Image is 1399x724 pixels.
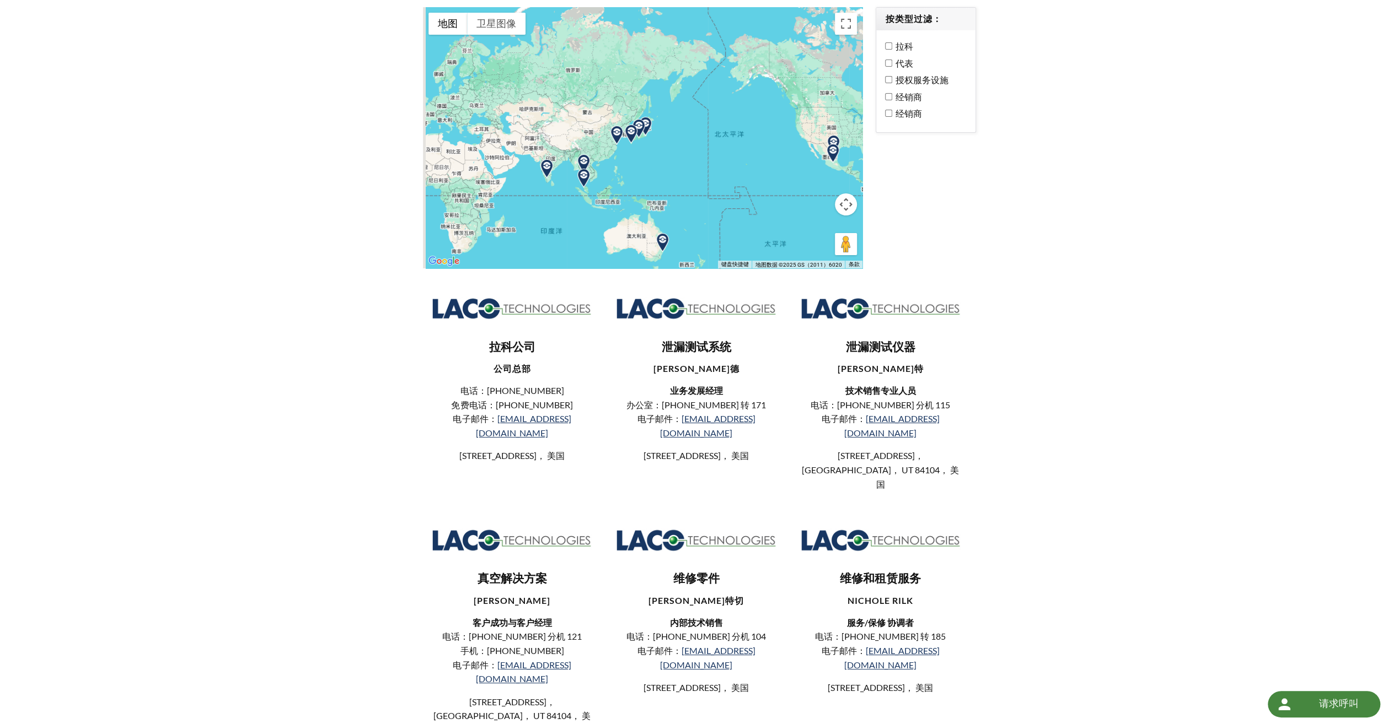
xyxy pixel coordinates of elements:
img: Logo_LACO-TECH_hi-res.jpg [616,297,776,320]
input: 经销商 [885,93,892,100]
a: [EMAIL_ADDRESS][DOMAIN_NAME] [844,645,940,670]
div: Request a Call [1268,691,1380,717]
img: Logo_LACO-TECH_hi-res.jpg [616,528,776,552]
strong: [PERSON_NAME]德 [653,363,739,374]
h4: [PERSON_NAME]特切 [616,595,776,607]
input: 授权服务设施 [885,76,892,83]
strong: 客户成功与客户经理 [472,617,551,628]
a: [EMAIL_ADDRESS][DOMAIN_NAME] [660,413,755,438]
strong: [PERSON_NAME] [474,595,550,606]
p: [STREET_ADDRESS]， 美国 [616,449,776,463]
a: [EMAIL_ADDRESS][DOMAIN_NAME] [844,413,940,438]
strong: nICHOLE rILK [848,595,913,606]
input: 拉科 [885,42,892,50]
font: 代表 [895,58,913,68]
p: 电话：[PHONE_NUMBER] 转 185 电子邮件： [801,629,961,672]
p: 电话：[PHONE_NUMBER] 分机 121 手机：[PHONE_NUMBER] 电子邮件： [432,629,592,685]
img: 谷歌 [426,254,462,268]
strong: 业务发展经理 [669,385,722,396]
button: 地图镜头控件 [835,193,857,215]
strong: 技术销售专业人员 [845,385,916,396]
input: 代表 [885,60,892,67]
div: 请求呼叫 [1307,691,1369,716]
button: 显示卫星图像 [467,13,526,35]
font: 经销商 [895,108,921,118]
h3: 泄漏测试系统 [616,339,776,355]
a: 在 Google 地图中打开此区域（会打开一个新窗口） [426,254,462,268]
input: 经销商 [885,110,892,117]
h3: 泄漏测试仪器 [801,339,961,355]
strong: 服务/保修 协调者 [847,617,914,628]
p: [STREET_ADDRESS]， 美国 [616,680,776,695]
a: [EMAIL_ADDRESS][DOMAIN_NAME] [660,645,755,670]
button: 将街景小人拖到地图上以打开街景 [835,233,857,255]
h3: 真空解决方案 [432,571,592,586]
p: 电话：[PHONE_NUMBER] 免费电话：[PHONE_NUMBER] 电子邮件： [432,383,592,440]
h4: 按类型过滤： [885,13,966,25]
font: 授权服务设施 [895,74,948,85]
strong: 公司总部 [493,363,530,374]
p: [STREET_ADDRESS]， 美国 [432,449,592,463]
p: [STREET_ADDRESS]， [GEOGRAPHIC_DATA]， UT 84104， 美国 [801,449,961,491]
a: [EMAIL_ADDRESS][DOMAIN_NAME] [476,660,571,684]
img: Logo_LACO-TECH_hi-res.jpg [432,528,592,552]
strong: 内部技术销售 [669,617,722,628]
a: 条款（在新标签页中打开） [848,261,859,267]
strong: [PERSON_NAME]特 [838,363,924,374]
h3: 拉科公司 [432,339,592,355]
button: 键盘快捷键 [721,261,748,268]
a: [EMAIL_ADDRESS][DOMAIN_NAME] [476,413,571,438]
p: [STREET_ADDRESS]， 美国 [801,680,961,695]
font: 拉科 [895,41,913,51]
h3: 维修零件 [616,571,776,586]
p: 电话：[PHONE_NUMBER] 分机 104 电子邮件： [616,629,776,672]
font: 经销商 [895,91,921,102]
button: 显示街道地图 [428,13,467,35]
img: Logo_LACO-TECH_hi-res.jpg [801,297,961,320]
h3: 维修和租赁服务 [801,571,961,586]
img: Logo_LACO-TECH_hi-res.jpg [432,297,592,320]
img: Logo_LACO-TECH_hi-res.jpg [801,528,961,552]
span: 地图数据 ©2025 GS（2011）6020 [755,262,841,268]
button: 切换全屏视图 [835,13,857,35]
img: 圆形按钮 [1275,695,1293,713]
p: 电话：[PHONE_NUMBER] 分机 115 电子邮件： [801,398,961,440]
p: 办公室：[PHONE_NUMBER] 转 171 电子邮件： [616,398,776,440]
